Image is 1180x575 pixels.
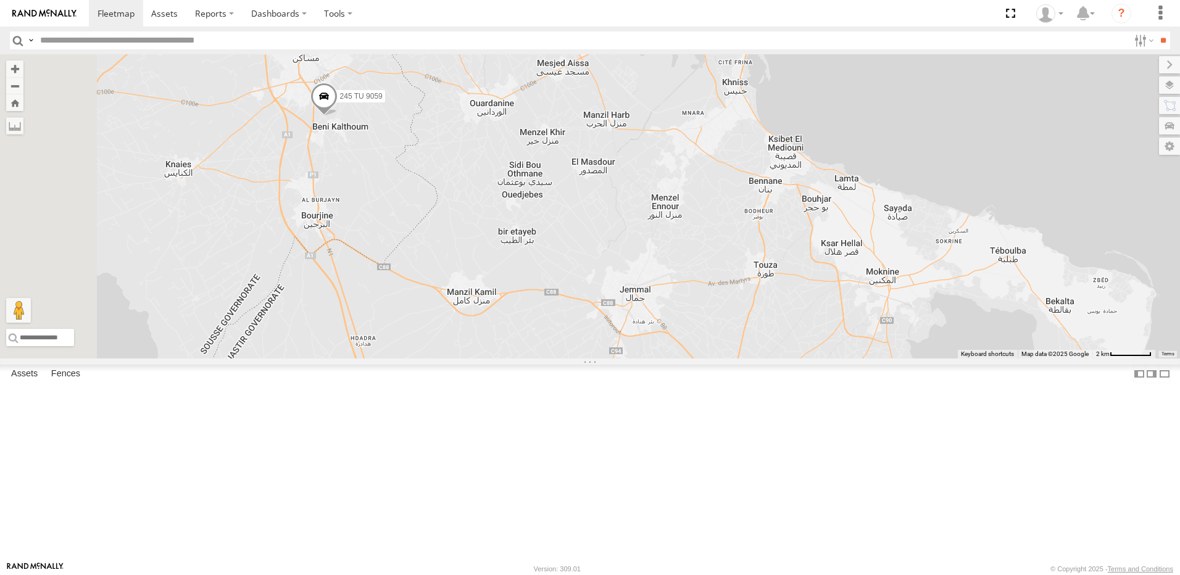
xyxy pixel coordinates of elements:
span: 2 km [1096,350,1110,357]
label: Search Query [26,31,36,49]
label: Search Filter Options [1129,31,1156,49]
a: Visit our Website [7,563,64,575]
span: Map data ©2025 Google [1021,350,1089,357]
img: rand-logo.svg [12,9,77,18]
label: Assets [5,365,44,383]
button: Map Scale: 2 km per 64 pixels [1092,350,1155,358]
i: ? [1111,4,1131,23]
button: Zoom in [6,60,23,77]
div: © Copyright 2025 - [1050,565,1173,573]
button: Keyboard shortcuts [961,350,1014,358]
div: Nejah Benkhalifa [1032,4,1068,23]
div: Version: 309.01 [534,565,581,573]
label: Dock Summary Table to the Right [1145,365,1158,383]
button: Zoom Home [6,94,23,111]
a: Terms (opens in new tab) [1161,352,1174,357]
span: 245 TU 9059 [340,92,383,101]
label: Hide Summary Table [1158,365,1171,383]
button: Drag Pegman onto the map to open Street View [6,298,31,323]
label: Dock Summary Table to the Left [1133,365,1145,383]
label: Fences [45,365,86,383]
label: Map Settings [1159,138,1180,155]
button: Zoom out [6,77,23,94]
a: Terms and Conditions [1108,565,1173,573]
label: Measure [6,117,23,134]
